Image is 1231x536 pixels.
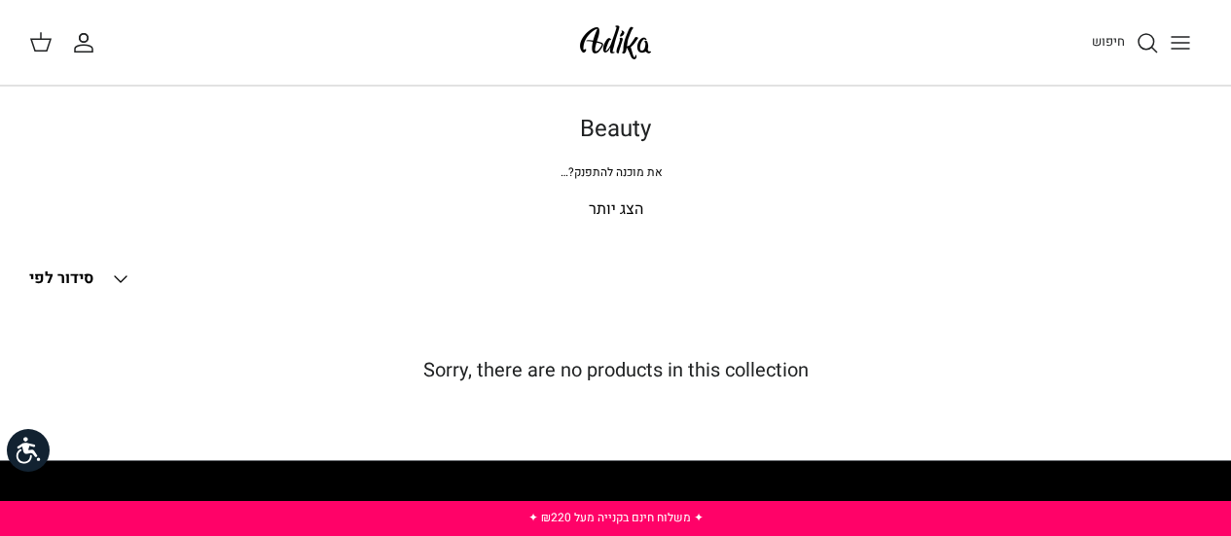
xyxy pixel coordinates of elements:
img: Adika IL [574,19,657,65]
span: סידור לפי [29,267,93,290]
a: חיפוש [1092,31,1159,54]
button: Toggle menu [1159,21,1202,64]
h1: Beauty [29,116,1202,144]
span: את מוכנה להתפנק? [561,163,663,181]
a: החשבון שלי [72,31,103,54]
a: ✦ משלוח חינם בקנייה מעל ₪220 ✦ [528,509,704,526]
p: הצג יותר [29,197,1202,223]
button: סידור לפי [29,258,132,301]
h5: Sorry, there are no products in this collection [29,359,1202,382]
span: חיפוש [1092,32,1125,51]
